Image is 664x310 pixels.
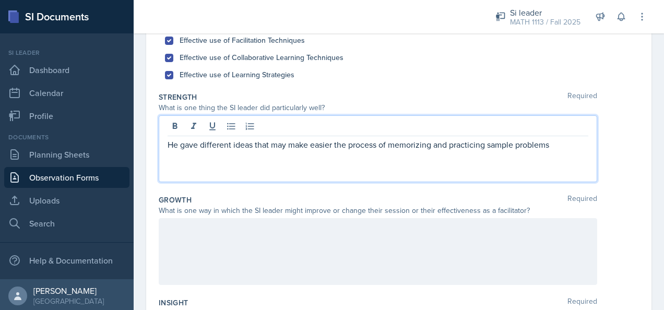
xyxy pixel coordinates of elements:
[159,102,597,113] div: What is one thing the SI leader did particularly well?
[4,105,129,126] a: Profile
[4,59,129,80] a: Dashboard
[159,205,597,216] div: What is one way in which the SI leader might improve or change their session or their effectivene...
[168,138,588,151] p: He gave different ideas that may make easier the process of memorizing and practicing sample prob...
[180,35,305,46] label: Effective use of Facilitation Techniques
[159,297,188,308] label: Insight
[180,52,343,63] label: Effective use of Collaborative Learning Techniques
[180,69,294,80] label: Effective use of Learning Strategies
[4,133,129,142] div: Documents
[33,296,104,306] div: [GEOGRAPHIC_DATA]
[159,92,197,102] label: Strength
[4,82,129,103] a: Calendar
[159,195,192,205] label: Growth
[510,17,580,28] div: MATH 1113 / Fall 2025
[4,167,129,188] a: Observation Forms
[567,195,597,205] span: Required
[4,190,129,211] a: Uploads
[4,144,129,165] a: Planning Sheets
[567,297,597,308] span: Required
[4,250,129,271] div: Help & Documentation
[4,48,129,57] div: Si leader
[4,213,129,234] a: Search
[33,285,104,296] div: [PERSON_NAME]
[510,6,580,19] div: Si leader
[567,92,597,102] span: Required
